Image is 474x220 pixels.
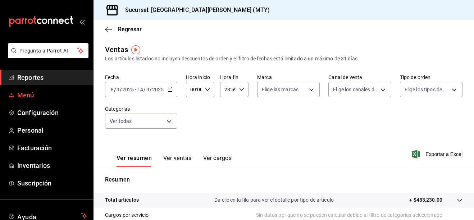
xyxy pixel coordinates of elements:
[114,87,116,92] span: /
[152,87,164,92] input: ----
[405,86,449,93] span: Elige los tipos de orden
[79,19,85,24] button: open_drawer_menu
[409,196,442,204] p: + $483,230.00
[105,211,149,219] p: Cargos por servicio
[262,86,298,93] span: Elige las marcas
[257,75,320,80] label: Marca
[413,150,462,159] button: Exportar a Excel
[163,155,192,167] button: Ver ventas
[8,43,88,58] button: Pregunta a Parrot AI
[17,161,87,170] span: Inventarios
[105,44,128,55] div: Ventas
[328,75,391,80] label: Canal de venta
[19,47,77,55] span: Pregunta a Parrot AI
[186,75,214,80] label: Hora inicio
[137,87,143,92] input: --
[17,108,87,118] span: Configuración
[17,90,87,100] span: Menú
[131,45,140,54] img: Tooltip marker
[105,106,177,111] label: Categorías
[118,26,142,33] span: Regresar
[105,55,462,63] div: Los artículos listados no incluyen descuentos de orden y el filtro de fechas está limitado a un m...
[122,87,134,92] input: ----
[146,87,150,92] input: --
[17,143,87,153] span: Facturación
[105,75,177,80] label: Fecha
[214,196,334,204] p: Da clic en la fila para ver el detalle por tipo de artículo
[17,125,87,135] span: Personal
[333,86,378,93] span: Elige los canales de venta
[220,75,249,80] label: Hora fin
[105,196,139,204] p: Total artículos
[105,175,462,184] p: Resumen
[105,26,142,33] button: Regresar
[116,87,120,92] input: --
[135,87,136,92] span: -
[110,118,132,125] span: Ver todas
[203,155,232,167] button: Ver cargos
[119,6,270,14] h3: Sucursal: [GEOGRAPHIC_DATA][PERSON_NAME] (MTY)
[5,52,88,60] a: Pregunta a Parrot AI
[400,75,462,80] label: Tipo de orden
[150,87,152,92] span: /
[256,211,462,219] p: Sin datos por que no se pueden calcular debido al filtro de categorías seleccionado
[143,87,146,92] span: /
[17,73,87,82] span: Reportes
[110,87,114,92] input: --
[17,211,78,220] span: Ayuda
[120,87,122,92] span: /
[117,155,232,167] div: navigation tabs
[117,155,152,167] button: Ver resumen
[17,178,87,188] span: Suscripción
